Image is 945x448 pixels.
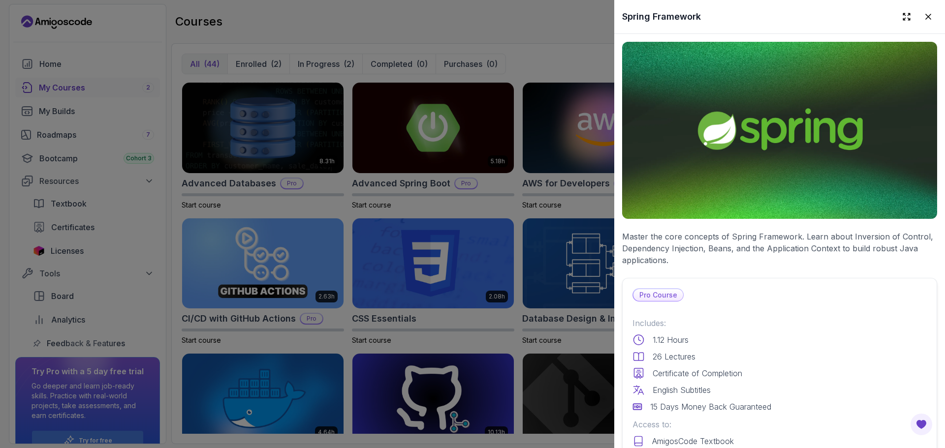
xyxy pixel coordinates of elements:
[632,317,927,329] p: Includes:
[633,289,683,301] p: Pro Course
[653,384,711,396] p: English Subtitles
[622,10,701,24] h2: Spring Framework
[653,351,695,362] p: 26 Lectures
[622,42,937,219] img: spring-framework_thumbnail
[650,401,771,413] p: 15 Days Money Back Guaranteed
[653,367,742,379] p: Certificate of Completion
[622,231,937,266] p: Master the core concepts of Spring Framework. Learn about Inversion of Control, Dependency Inject...
[898,8,915,26] button: Expand drawer
[910,413,933,436] button: Open Feedback Button
[632,418,927,430] p: Access to:
[652,435,734,447] p: AmigosCode Textbook
[653,334,689,346] p: 1.12 Hours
